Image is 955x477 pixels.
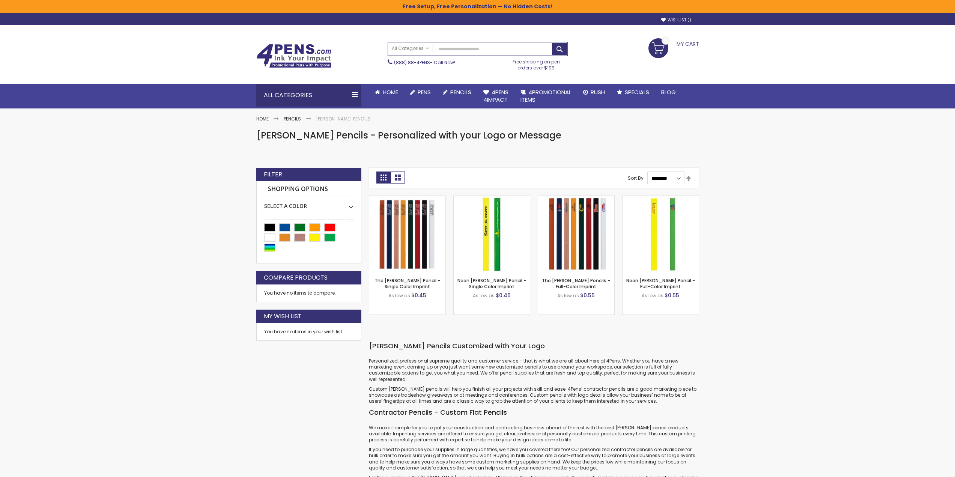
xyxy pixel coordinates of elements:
span: 4Pens 4impact [483,88,508,104]
h3: Contractor Pencils - Custom Flat Pencils [369,408,699,417]
img: The Carpenter Pencil - Single Color Imprint [369,196,445,272]
a: Specials [611,84,655,101]
label: Sort By [628,175,644,181]
div: Free shipping on pen orders over $199 [505,56,568,71]
span: Blog [661,88,676,96]
span: $0.45 [411,292,426,299]
span: As low as [388,292,410,299]
h3: [PERSON_NAME] Pencils Customized with Your Logo [369,342,699,351]
a: Pencils [437,84,477,101]
span: Rush [591,88,605,96]
a: Home [256,116,269,122]
a: The Carpenter Pencil - Single Color Imprint [369,196,445,202]
span: As low as [557,292,579,299]
a: 4PROMOTIONALITEMS [514,84,577,108]
strong: [PERSON_NAME] Pencils [316,116,370,122]
img: 4Pens Custom Pens and Promotional Products [256,44,331,68]
img: Neon Carpenter Pencil - Full-Color Imprint [623,196,699,272]
span: $0.55 [580,292,595,299]
a: Blog [655,84,682,101]
a: Rush [577,84,611,101]
h1: [PERSON_NAME] Pencils - Personalized with your Logo or Message [256,129,699,141]
span: Home [383,88,398,96]
strong: Shopping Options [264,181,353,197]
a: Pens [404,84,437,101]
img: The Carpenter Pencils - Full-Color Imprint [538,196,614,272]
strong: Compare Products [264,274,328,282]
a: Wishlist [661,17,691,23]
div: Select A Color [264,197,353,210]
span: Specials [625,88,649,96]
div: All Categories [256,84,361,107]
span: As low as [473,292,495,299]
a: Home [369,84,404,101]
p: Personalized, professional supreme quality and customer service – that is what we are all about h... [369,358,699,382]
span: $0.45 [496,292,511,299]
span: $0.55 [665,292,679,299]
p: We make it simple for you to put your construction and contracting business ahead of the rest wit... [369,425,699,443]
span: Pens [418,88,431,96]
div: You have no items to compare. [256,284,361,302]
a: 4Pens4impact [477,84,514,108]
img: Neon Carpenter Pencil - Single Color Imprint [454,196,530,272]
a: The [PERSON_NAME] Pencil - Single Color Imprint [374,277,440,290]
a: Neon [PERSON_NAME] Pencil - Single Color Imprint [457,277,526,290]
strong: Grid [376,172,391,184]
a: All Categories [388,42,433,55]
a: The Carpenter Pencils - Full-Color Imprint [538,196,614,202]
a: Pencils [284,116,301,122]
span: All Categories [392,45,429,51]
strong: My Wish List [264,312,302,321]
span: 4PROMOTIONAL ITEMS [520,88,571,104]
strong: Filter [264,170,282,179]
span: As low as [642,292,663,299]
a: Neon Carpenter Pencil - Full-Color Imprint [623,196,699,202]
p: Custom [PERSON_NAME] pencils will help you finish all your projects with skill and ease. 4Pens’ c... [369,386,699,405]
div: You have no items in your wish list. [264,329,353,335]
a: The [PERSON_NAME] Pencils - Full-Color Imprint [542,277,610,290]
span: Pencils [450,88,471,96]
a: Neon [PERSON_NAME] Pencil - Full-Color Imprint [626,277,695,290]
a: Neon Carpenter Pencil - Single Color Imprint [454,196,530,202]
a: (888) 88-4PENS [394,59,430,66]
p: If you need to purchase your supplies in large quantities, we have you covered there too! Our per... [369,447,699,471]
span: - Call Now! [394,59,455,66]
